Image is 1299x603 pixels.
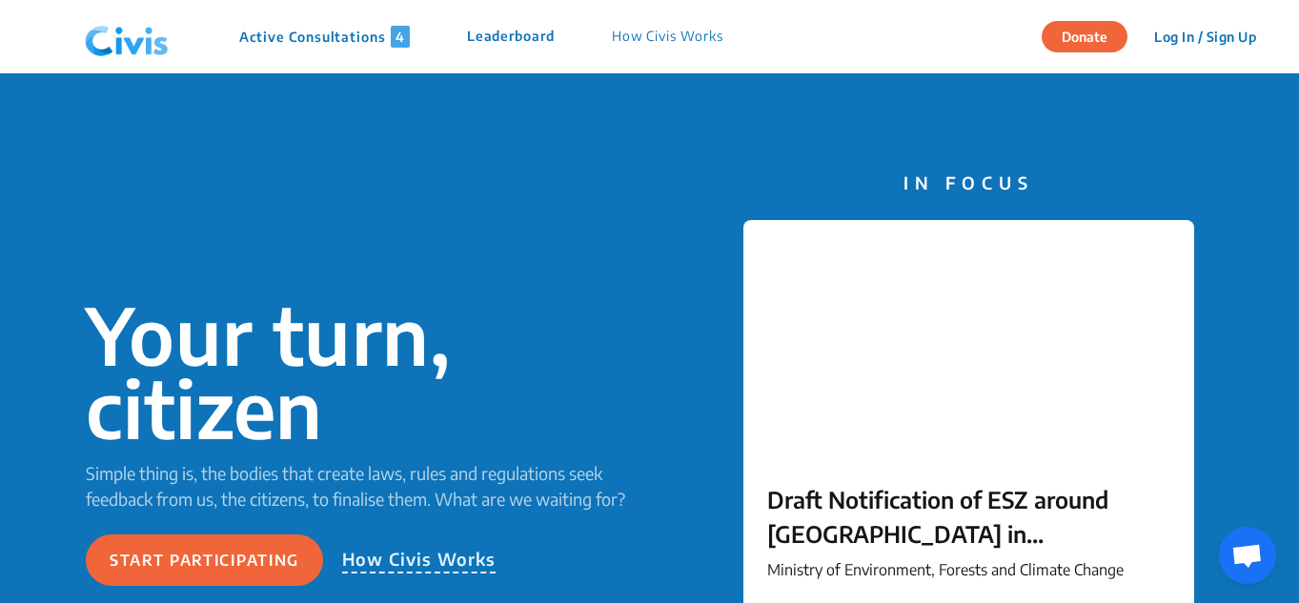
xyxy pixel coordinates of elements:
p: Leaderboard [467,26,555,48]
p: Simple thing is, the bodies that create laws, rules and regulations seek feedback from us, the ci... [86,460,650,512]
a: Donate [1042,26,1142,45]
button: Log In / Sign Up [1142,22,1269,51]
button: Donate [1042,21,1127,52]
p: IN FOCUS [743,170,1194,195]
p: Active Consultations [239,26,410,48]
button: Start participating [86,534,323,586]
img: navlogo.png [77,9,176,66]
p: How Civis Works [612,26,723,48]
span: 4 [391,26,410,48]
p: Draft Notification of ESZ around [GEOGRAPHIC_DATA] in [GEOGRAPHIC_DATA] [767,482,1170,551]
a: Open chat [1219,527,1276,584]
p: Ministry of Environment, Forests and Climate Change [767,558,1170,581]
p: How Civis Works [342,546,497,573]
p: Your turn, citizen [86,298,650,445]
